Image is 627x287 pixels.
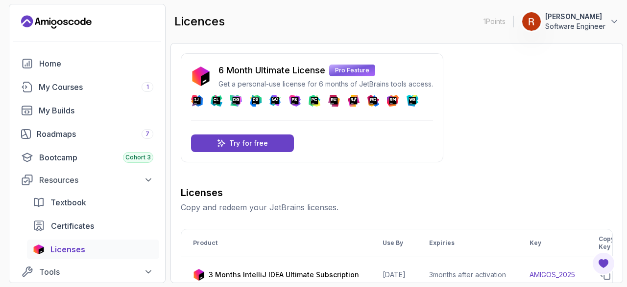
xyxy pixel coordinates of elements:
div: My Courses [39,81,153,93]
div: Tools [39,266,153,278]
p: Copy and redeem your JetBrains licenses. [181,201,613,213]
a: roadmaps [15,124,159,144]
div: Bootcamp [39,152,153,163]
button: Open Feedback Button [592,252,615,275]
a: Landing page [21,14,92,30]
p: 3 Months IntelliJ IDEA Ultimate Subscription [209,270,359,280]
a: builds [15,101,159,120]
img: jetbrains icon [33,244,45,254]
button: Tools [15,263,159,281]
div: Roadmaps [37,128,153,140]
span: 7 [145,130,149,138]
a: bootcamp [15,148,159,167]
a: home [15,54,159,73]
th: Key [518,229,587,257]
p: 1 Points [483,17,506,26]
th: Copy Key [587,229,626,257]
a: courses [15,77,159,97]
button: Resources [15,171,159,189]
a: Try for free [191,134,294,152]
p: Get a personal-use license for 6 months of JetBrains tools access. [218,79,433,89]
a: certificates [27,216,159,236]
h3: Licenses [181,186,613,199]
span: Licenses [50,243,85,255]
div: Home [39,58,153,69]
img: jetbrains icon [193,269,205,281]
p: Try for free [229,138,268,148]
span: Textbook [50,197,86,208]
span: 1 [146,83,149,91]
div: Resources [39,174,153,186]
div: My Builds [39,105,153,116]
p: 6 Month Ultimate License [218,64,325,77]
p: [PERSON_NAME] [545,12,605,22]
a: textbook [27,193,159,212]
a: licenses [27,240,159,259]
img: jetbrains icon [191,66,211,86]
button: user profile image[PERSON_NAME]Software Engineer [522,12,619,31]
img: user profile image [522,12,541,31]
th: Use By [371,229,417,257]
p: Software Engineer [545,22,605,31]
th: Expiries [417,229,518,257]
span: Certificates [51,220,94,232]
th: Product [181,229,371,257]
p: Pro Feature [329,65,375,76]
span: Cohort 3 [125,154,151,161]
h2: licences [174,14,225,29]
